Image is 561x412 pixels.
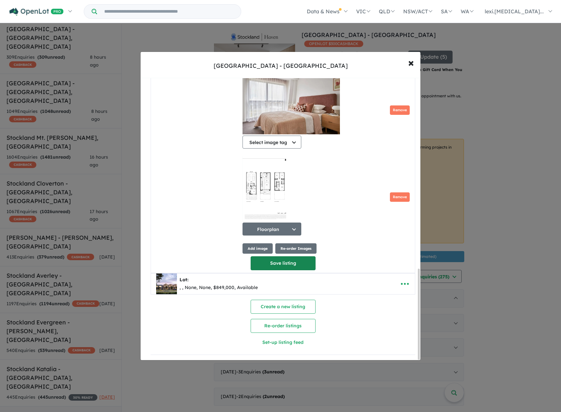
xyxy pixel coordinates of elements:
[180,284,258,292] div: , , None, None, $849,000, Available
[408,55,414,69] span: ×
[275,243,317,254] button: Re-order Images
[243,136,301,149] button: Select image tag
[214,62,348,70] div: [GEOGRAPHIC_DATA] - [GEOGRAPHIC_DATA]
[485,8,544,15] span: lexi.[MEDICAL_DATA]...
[390,192,410,202] button: Remove
[243,156,288,221] img: Stockland Haven - Altona North - Lot Floorplan
[390,105,410,115] button: Remove
[156,273,177,294] img: Stockland%20Haven%20-%20Altona%20North%20-%20Lot%20Rupert%20with%20Studio___1753328183.jpg
[243,69,340,134] img: Stockland Haven - Altona North - Lot
[251,300,316,314] button: Create a new listing
[251,319,316,333] button: Re-order listings
[243,243,273,254] button: Add image
[243,223,301,236] button: Floorplan
[9,8,64,16] img: Openlot PRO Logo White
[98,5,240,18] input: Try estate name, suburb, builder or developer
[180,277,189,283] b: Lot:
[217,335,349,349] button: Set-up listing feed
[251,256,316,270] button: Save listing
